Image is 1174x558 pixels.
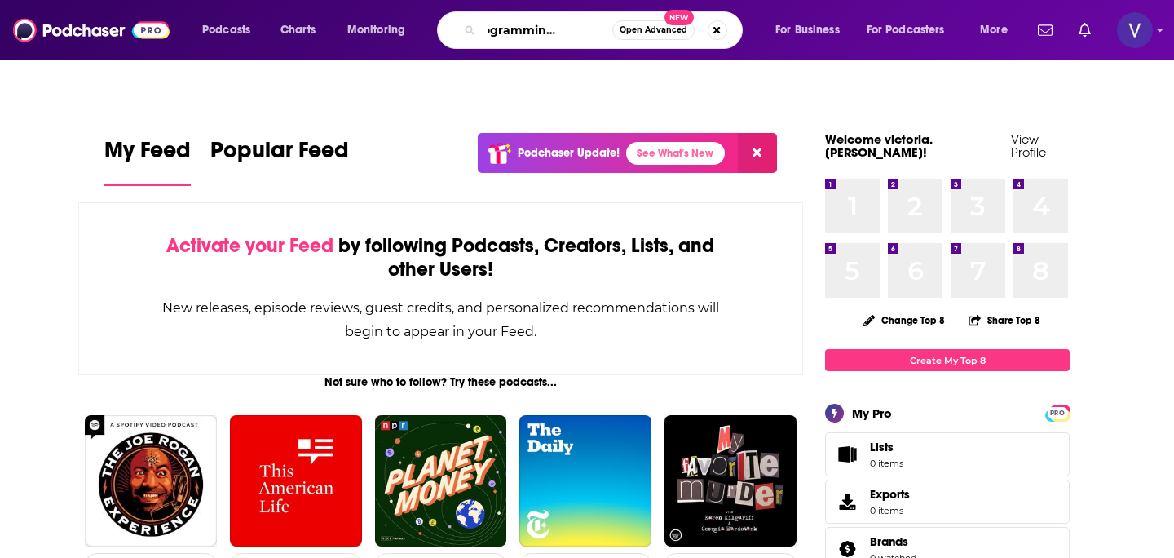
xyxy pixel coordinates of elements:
[452,11,758,49] div: Search podcasts, credits, & more...
[1048,406,1067,418] a: PRO
[854,310,955,330] button: Change Top 8
[870,505,910,516] span: 0 items
[518,146,620,160] p: Podchaser Update!
[280,19,316,42] span: Charts
[825,432,1070,476] a: Lists
[775,19,840,42] span: For Business
[870,458,903,469] span: 0 items
[1072,16,1097,44] a: Show notifications dropdown
[969,17,1028,43] button: open menu
[825,480,1070,524] a: Exports
[968,304,1041,336] button: Share Top 8
[612,20,695,40] button: Open AdvancedNew
[831,443,863,466] span: Lists
[104,136,191,186] a: My Feed
[825,131,933,160] a: Welcome victoria.[PERSON_NAME]!
[375,415,507,547] img: Planet Money
[1117,12,1153,48] img: User Profile
[347,19,405,42] span: Monitoring
[161,234,721,281] div: by following Podcasts, Creators, Lists, and other Users!
[870,440,894,454] span: Lists
[13,15,170,46] img: Podchaser - Follow, Share and Rate Podcasts
[336,17,426,43] button: open menu
[825,349,1070,371] a: Create My Top 8
[210,136,349,174] span: Popular Feed
[191,17,271,43] button: open menu
[870,534,916,549] a: Brands
[664,415,797,547] img: My Favorite Murder with Karen Kilgariff and Georgia Hardstark
[664,10,694,25] span: New
[1011,131,1046,160] a: View Profile
[1048,407,1067,419] span: PRO
[482,17,612,43] input: Search podcasts, credits, & more...
[519,415,651,547] img: The Daily
[85,415,217,547] img: The Joe Rogan Experience
[230,415,362,547] img: This American Life
[161,296,721,343] div: New releases, episode reviews, guest credits, and personalized recommendations will begin to appe...
[626,142,725,165] a: See What's New
[870,487,910,502] span: Exports
[166,233,333,258] span: Activate your Feed
[870,440,903,454] span: Lists
[620,26,687,34] span: Open Advanced
[202,19,250,42] span: Podcasts
[1117,12,1153,48] span: Logged in as victoria.wilson
[856,17,969,43] button: open menu
[210,136,349,186] a: Popular Feed
[764,17,860,43] button: open menu
[867,19,945,42] span: For Podcasters
[870,534,908,549] span: Brands
[1031,16,1059,44] a: Show notifications dropdown
[852,405,892,421] div: My Pro
[831,490,863,513] span: Exports
[1117,12,1153,48] button: Show profile menu
[980,19,1008,42] span: More
[78,375,803,389] div: Not sure who to follow? Try these podcasts...
[104,136,191,174] span: My Feed
[270,17,325,43] a: Charts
